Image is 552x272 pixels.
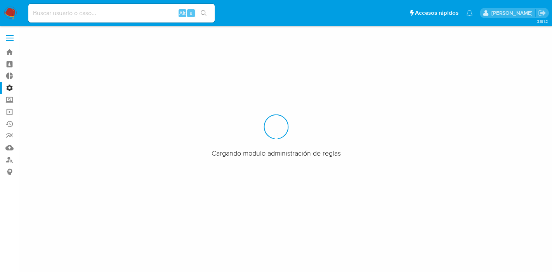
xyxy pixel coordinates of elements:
[538,9,546,17] a: Salir
[491,9,535,17] p: vladimir.samezuk@mercadolibre.com
[190,9,192,17] span: s
[28,8,215,18] input: Buscar usuario o caso...
[179,9,186,17] span: Alt
[466,10,473,16] a: Notificaciones
[196,8,212,19] button: search-icon
[415,9,458,17] span: Accesos rápidos
[212,148,341,158] span: Cargando modulo administración de reglas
